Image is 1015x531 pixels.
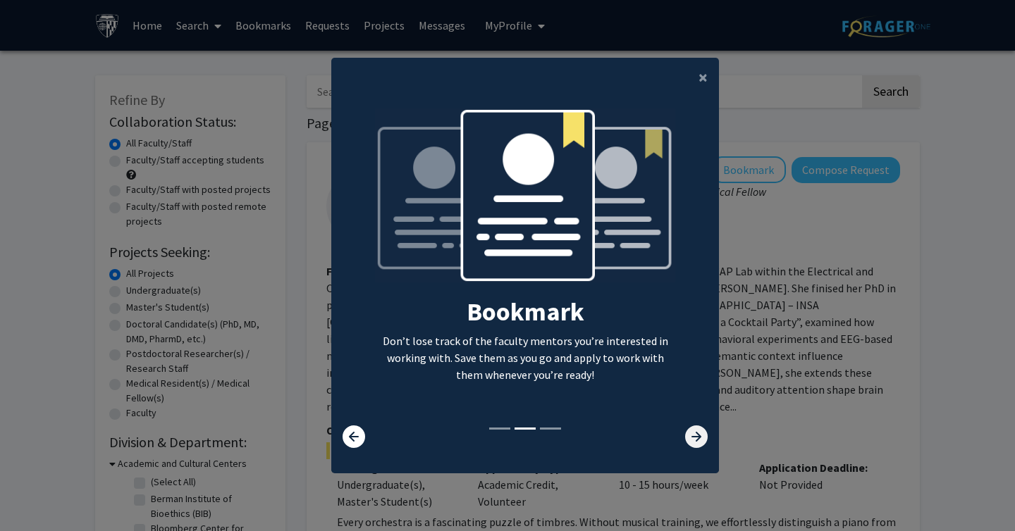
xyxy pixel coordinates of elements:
[375,332,676,383] p: Don’t lose track of the faculty mentors you’re interested in working with. Save them as you go an...
[375,296,676,327] h2: Bookmark
[687,58,719,97] button: Close
[11,468,60,520] iframe: Chat
[699,66,708,88] span: ×
[375,108,676,296] img: bookmark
